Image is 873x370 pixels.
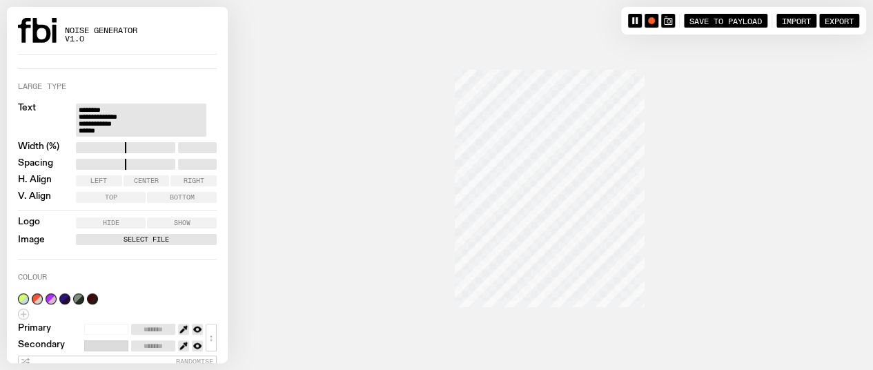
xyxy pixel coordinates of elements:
[170,194,195,201] span: Bottom
[105,194,117,201] span: Top
[134,177,159,184] span: Center
[176,358,213,365] span: Randomise
[819,14,859,28] button: Export
[18,83,66,90] label: Large Type
[103,220,119,226] span: Hide
[65,27,137,35] span: Noise Generator
[90,177,107,184] span: Left
[684,14,767,28] button: Save to Payload
[776,14,816,28] button: Import
[18,159,53,170] label: Spacing
[184,177,204,184] span: Right
[79,234,214,245] label: Select File
[18,273,47,281] label: Colour
[18,340,65,351] label: Secondary
[782,16,811,25] span: Import
[18,235,45,244] label: Image
[18,217,40,228] label: Logo
[174,220,190,226] span: Show
[18,142,59,153] label: Width (%)
[65,35,137,43] span: v1.0
[18,104,36,137] label: Text
[206,324,217,351] button: ↕
[18,175,52,186] label: H. Align
[18,324,51,335] label: Primary
[18,192,51,203] label: V. Align
[689,16,762,25] span: Save to Payload
[825,16,854,25] span: Export
[18,356,217,367] button: Randomise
